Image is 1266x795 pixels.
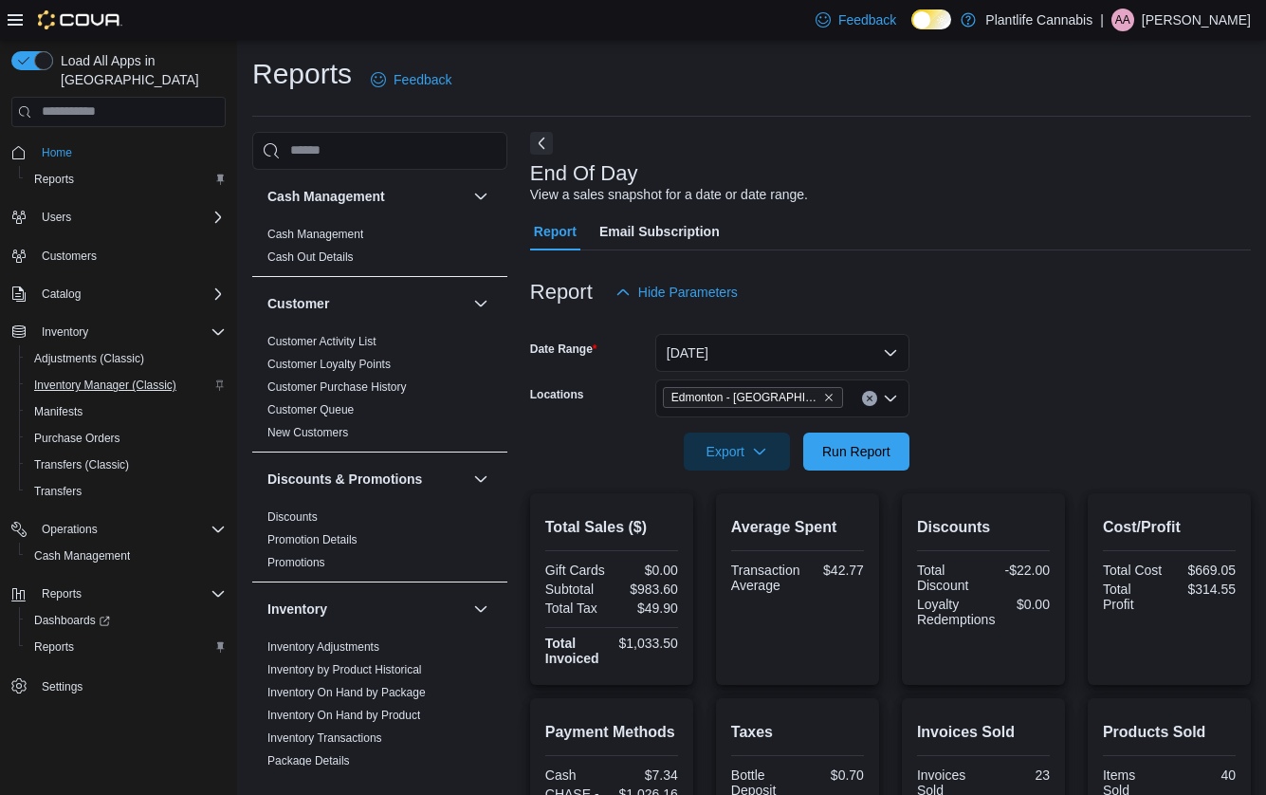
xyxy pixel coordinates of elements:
[838,10,896,29] span: Feedback
[267,294,466,313] button: Customer
[671,388,819,407] span: Edmonton - [GEOGRAPHIC_DATA]
[34,613,110,628] span: Dashboards
[469,468,492,490] button: Discounts & Promotions
[53,51,226,89] span: Load All Apps in [GEOGRAPHIC_DATA]
[545,601,608,616] div: Total Tax
[883,391,898,406] button: Open list of options
[267,555,325,570] span: Promotions
[4,672,233,699] button: Settings
[252,223,507,276] div: Cash Management
[469,292,492,315] button: Customer
[19,398,233,425] button: Manifests
[599,213,720,250] span: Email Subscription
[530,342,597,357] label: Date Range
[862,391,877,406] button: Clear input
[1173,582,1236,597] div: $314.55
[545,563,608,578] div: Gift Cards
[267,425,348,440] span: New Customers
[267,533,358,546] a: Promotion Details
[267,662,422,677] span: Inventory by Product Historical
[34,283,226,305] span: Catalog
[4,319,233,345] button: Inventory
[363,61,459,99] a: Feedback
[34,518,226,541] span: Operations
[267,663,422,676] a: Inventory by Product Historical
[267,379,407,395] span: Customer Purchase History
[34,404,83,419] span: Manifests
[34,244,226,268] span: Customers
[545,767,608,783] div: Cash
[267,470,422,489] h3: Discounts & Promotions
[267,640,379,654] a: Inventory Adjustments
[34,457,129,472] span: Transfers (Classic)
[267,600,327,619] h3: Inventory
[267,250,354,264] a: Cash Out Details
[34,639,74,655] span: Reports
[267,686,426,699] a: Inventory On Hand by Package
[34,378,176,393] span: Inventory Manager (Classic)
[530,387,584,402] label: Locations
[807,563,863,578] div: $42.77
[267,532,358,547] span: Promotion Details
[987,767,1050,783] div: 23
[1100,9,1104,31] p: |
[1103,721,1236,744] h2: Products Sold
[267,426,348,439] a: New Customers
[267,639,379,655] span: Inventory Adjustments
[801,767,864,783] div: $0.70
[731,516,864,539] h2: Average Spent
[34,206,79,229] button: Users
[34,674,226,697] span: Settings
[27,545,138,567] a: Cash Management
[27,427,226,450] span: Purchase Orders
[615,563,678,578] div: $0.00
[252,506,507,582] div: Discounts & Promotions
[27,168,226,191] span: Reports
[267,334,376,349] span: Customer Activity List
[267,509,318,525] span: Discounts
[19,166,233,193] button: Reports
[615,601,678,616] div: $49.90
[267,685,426,700] span: Inventory On Hand by Package
[545,516,678,539] h2: Total Sales ($)
[27,374,184,397] a: Inventory Manager (Classic)
[267,556,325,569] a: Promotions
[27,427,128,450] a: Purchase Orders
[34,484,82,499] span: Transfers
[267,470,466,489] button: Discounts & Promotions
[19,372,233,398] button: Inventory Manager (Classic)
[655,334,909,372] button: [DATE]
[917,563,980,593] div: Total Discount
[19,425,233,452] button: Purchase Orders
[27,400,226,423] span: Manifests
[1111,9,1134,31] div: Andrew Aylward
[27,545,226,567] span: Cash Management
[823,392,835,403] button: Remove Edmonton - Jagare Ridge from selection in this group
[1142,9,1251,31] p: [PERSON_NAME]
[267,600,466,619] button: Inventory
[27,168,82,191] a: Reports
[1103,563,1165,578] div: Total Cost
[19,452,233,478] button: Transfers (Classic)
[42,210,71,225] span: Users
[4,139,233,166] button: Home
[987,563,1050,578] div: -$22.00
[34,140,226,164] span: Home
[911,29,912,30] span: Dark Mode
[19,345,233,372] button: Adjustments (Classic)
[1173,767,1236,783] div: 40
[4,242,233,269] button: Customers
[267,187,385,206] h3: Cash Management
[27,347,152,370] a: Adjustments (Classic)
[34,206,226,229] span: Users
[267,250,354,265] span: Cash Out Details
[803,433,909,471] button: Run Report
[34,245,104,268] a: Customers
[267,709,420,722] a: Inventory On Hand by Product
[4,516,233,543] button: Operations
[34,548,130,564] span: Cash Management
[638,283,738,302] span: Hide Parameters
[1002,597,1050,612] div: $0.00
[34,141,80,164] a: Home
[42,145,72,160] span: Home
